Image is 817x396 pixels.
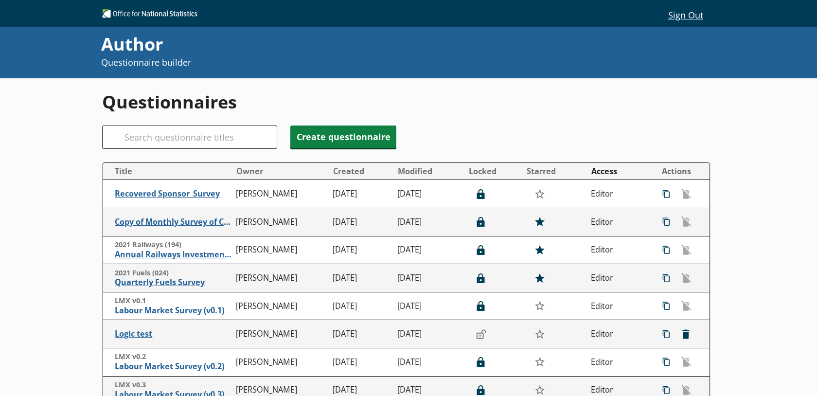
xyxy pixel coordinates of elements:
[393,292,464,320] td: [DATE]
[529,325,550,343] button: Star
[329,348,393,377] td: [DATE]
[101,56,548,69] p: Questionnaire builder
[587,348,652,377] td: Editor
[115,250,231,260] span: Annual Railways Investment Survey
[393,236,464,264] td: [DATE]
[471,270,491,287] button: Lock
[115,269,231,278] span: 2021 Fuels (024)
[529,353,550,371] button: Star
[660,6,710,23] button: Sign Out
[529,241,550,259] button: Star
[329,208,393,236] td: [DATE]
[115,277,231,288] span: Quarterly Fuels Survey
[529,213,550,231] button: Star
[329,320,393,348] td: [DATE]
[471,242,491,258] button: Lock
[393,264,464,292] td: [DATE]
[232,292,329,320] td: [PERSON_NAME]
[232,320,329,348] td: [PERSON_NAME]
[471,186,491,202] button: Lock
[232,208,329,236] td: [PERSON_NAME]
[107,163,231,179] button: Title
[102,126,277,149] input: Search questionnaire titles
[115,240,231,250] span: 2021 Railways (194)
[290,126,396,148] button: Create questionnaire
[232,236,329,264] td: [PERSON_NAME]
[232,163,328,179] button: Owner
[329,264,393,292] td: [DATE]
[102,90,710,114] h1: Questionnaires
[329,180,393,208] td: [DATE]
[329,236,393,264] td: [DATE]
[115,380,231,390] span: LMX v0.3
[115,189,231,199] span: Recovered Sponsor_Survey
[587,208,652,236] td: Editor
[115,329,231,339] span: Logic test
[101,32,548,56] div: Author
[465,163,522,179] button: Locked
[471,298,491,314] button: Lock
[587,163,651,179] button: Access
[115,352,231,361] span: LMX v0.2
[115,296,231,306] span: LMX v0.1
[587,320,652,348] td: Editor
[652,163,710,180] th: Actions
[232,348,329,377] td: [PERSON_NAME]
[115,361,231,372] span: Labour Market Survey (v0.2)
[587,292,652,320] td: Editor
[115,306,231,316] span: Labour Market Survey (v0.1)
[393,208,464,236] td: [DATE]
[329,292,393,320] td: [DATE]
[394,163,464,179] button: Modified
[471,354,491,370] button: Lock
[393,180,464,208] td: [DATE]
[471,326,491,342] button: Lock
[587,180,652,208] td: Editor
[471,214,491,230] button: Lock
[529,185,550,203] button: Star
[523,163,586,179] button: Starred
[329,163,393,179] button: Created
[529,297,550,315] button: Star
[393,348,464,377] td: [DATE]
[115,217,231,227] span: Copy of Monthly Survey of Consumer Credit Grantors
[529,269,550,287] button: Star
[232,180,329,208] td: [PERSON_NAME]
[587,236,652,264] td: Editor
[393,320,464,348] td: [DATE]
[587,264,652,292] td: Editor
[232,264,329,292] td: [PERSON_NAME]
